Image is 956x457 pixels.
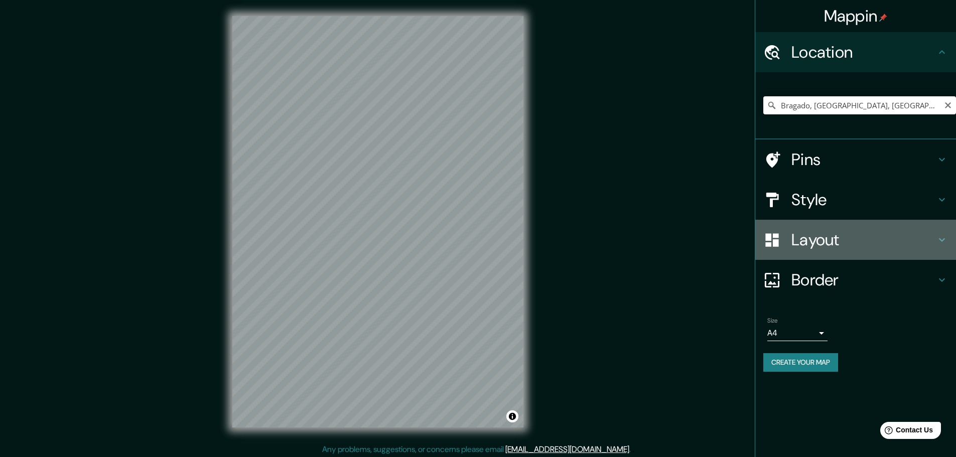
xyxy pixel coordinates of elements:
[791,42,936,62] h4: Location
[505,444,629,454] a: [EMAIL_ADDRESS][DOMAIN_NAME]
[867,418,945,446] iframe: Help widget launcher
[879,14,887,22] img: pin-icon.png
[232,16,523,427] canvas: Map
[631,443,632,455] div: .
[767,317,778,325] label: Size
[763,96,956,114] input: Pick your city or area
[824,6,888,26] h4: Mappin
[763,353,838,372] button: Create your map
[791,230,936,250] h4: Layout
[632,443,634,455] div: .
[322,443,631,455] p: Any problems, suggestions, or concerns please email .
[506,410,518,422] button: Toggle attribution
[755,139,956,180] div: Pins
[755,180,956,220] div: Style
[755,220,956,260] div: Layout
[791,190,936,210] h4: Style
[944,100,952,109] button: Clear
[755,32,956,72] div: Location
[791,270,936,290] h4: Border
[755,260,956,300] div: Border
[767,325,828,341] div: A4
[791,149,936,170] h4: Pins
